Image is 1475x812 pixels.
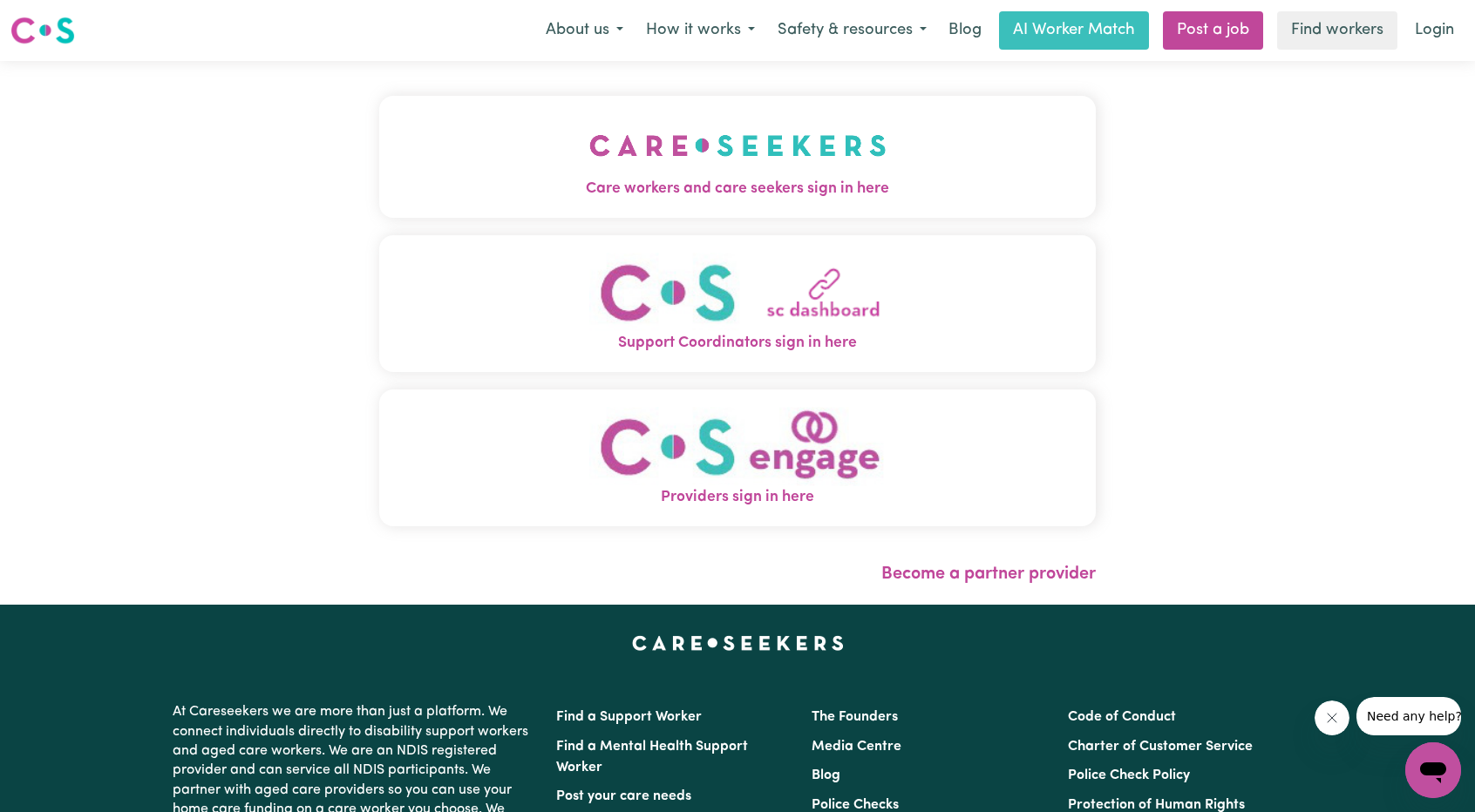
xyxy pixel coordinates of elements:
[812,768,840,782] a: Blog
[379,486,1096,509] span: Providers sign in here
[1068,768,1190,782] a: Police Check Policy
[938,11,992,50] a: Blog
[881,565,1096,583] a: Become a partner provider
[556,710,702,724] a: Find a Support Worker
[556,789,691,803] a: Post your care needs
[1356,697,1461,735] iframe: Message from company
[1277,11,1397,50] a: Find workers
[1068,798,1245,812] a: Protection of Human Rights
[1315,700,1349,735] iframe: Close message
[534,12,635,49] button: About us
[1068,740,1253,754] a: Charter of Customer Service
[635,12,766,49] button: How it works
[1405,742,1461,798] iframe: Button to launch messaging window
[556,740,748,775] a: Find a Mental Health Support Worker
[812,710,898,724] a: The Founders
[1404,11,1465,50] a: Login
[379,332,1096,355] span: Support Coordinators sign in here
[812,740,901,754] a: Media Centre
[812,798,899,812] a: Police Checks
[999,11,1149,50] a: AI Worker Match
[1163,11,1263,50] a: Post a job
[632,636,844,650] a: Careseekers home page
[379,178,1096,200] span: Care workers and care seekers sign in here
[379,389,1096,526] button: Providers sign in here
[379,235,1096,372] button: Support Coordinators sign in here
[1068,710,1176,724] a: Code of Conduct
[766,12,938,49] button: Safety & resources
[10,10,75,51] a: Careseekers logo
[10,15,75,46] img: Careseekers logo
[10,12,105,26] span: Need any help?
[379,96,1096,218] button: Care workers and care seekers sign in here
